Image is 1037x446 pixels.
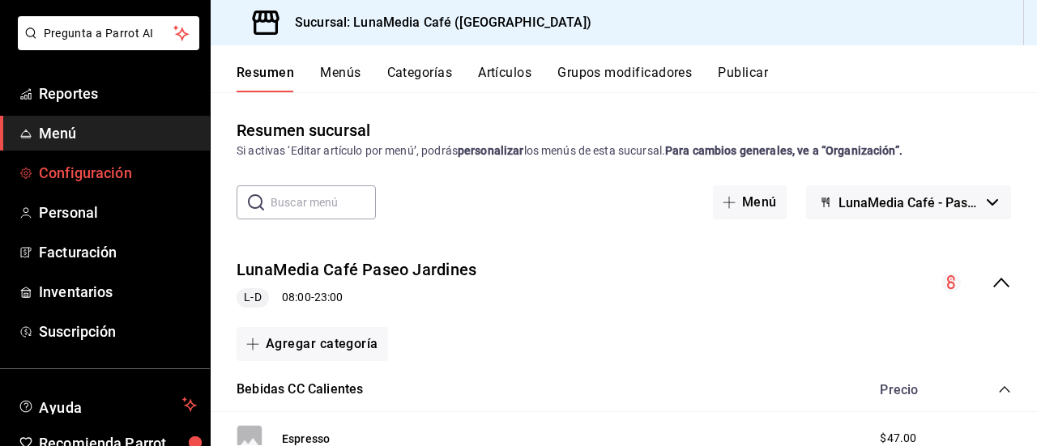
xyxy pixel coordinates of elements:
[237,142,1011,159] div: Si activas ‘Editar artículo por menú’, podrás los menús de esta sucursal.
[39,162,197,184] span: Configuración
[557,65,692,92] button: Grupos modificadores
[458,144,524,157] strong: personalizar
[864,382,967,397] div: Precio
[39,122,197,144] span: Menú
[237,288,476,308] div: 08:00 - 23:00
[237,118,370,142] div: Resumen sucursal
[237,258,476,282] button: LunaMedia Café Paseo Jardines
[713,185,787,219] button: Menú
[806,185,1011,219] button: LunaMedia Café - Paseo Jardínes
[237,65,1037,92] div: navigation tabs
[839,195,980,210] span: LunaMedia Café - Paseo Jardínes
[387,65,453,92] button: Categorías
[282,13,591,32] h3: Sucursal: LunaMedia Café ([GEOGRAPHIC_DATA])
[211,245,1037,321] div: collapse-menu-row
[998,383,1011,396] button: collapse-category-row
[271,186,376,219] input: Buscar menú
[478,65,531,92] button: Artículos
[39,395,176,414] span: Ayuda
[237,289,267,306] span: L-D
[237,65,294,92] button: Resumen
[18,16,199,50] button: Pregunta a Parrot AI
[44,25,174,42] span: Pregunta a Parrot AI
[237,327,388,361] button: Agregar categoría
[237,380,363,399] button: Bebidas CC Calientes
[665,144,903,157] strong: Para cambios generales, ve a “Organización”.
[320,65,361,92] button: Menús
[11,36,199,53] a: Pregunta a Parrot AI
[39,241,197,263] span: Facturación
[39,83,197,104] span: Reportes
[718,65,768,92] button: Publicar
[39,321,197,342] span: Suscripción
[39,281,197,303] span: Inventarios
[39,202,197,223] span: Personal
